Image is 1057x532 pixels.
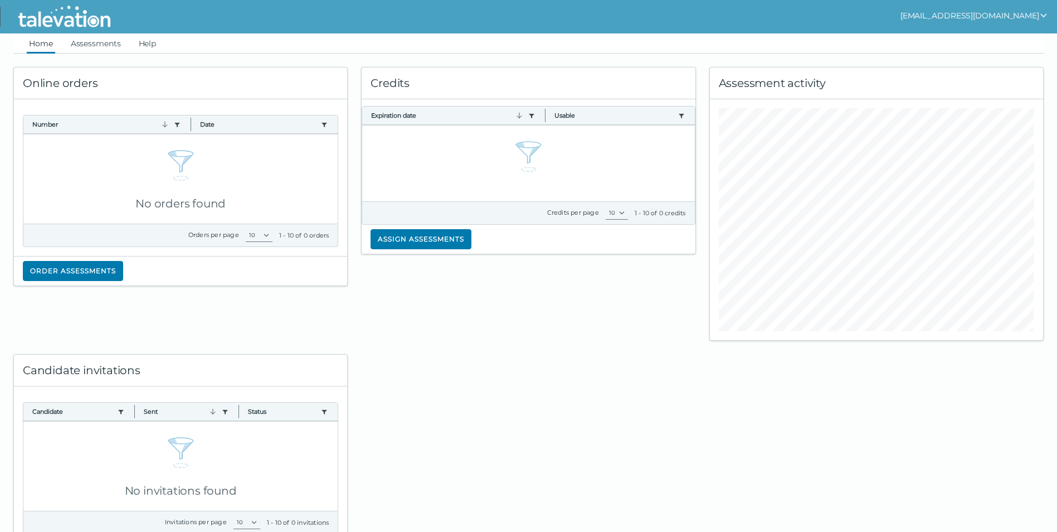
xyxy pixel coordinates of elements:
[362,67,695,99] div: Credits
[144,407,217,416] button: Sent
[27,33,55,54] a: Home
[13,3,115,31] img: Talevation_Logo_Transparent_white.png
[188,231,239,239] label: Orders per page
[131,399,138,423] button: Column resize handle
[235,399,242,423] button: Column resize handle
[187,112,194,136] button: Column resize handle
[371,111,524,120] button: Expiration date
[900,9,1048,22] button: show user actions
[371,229,471,249] button: Assign assessments
[137,33,159,54] a: Help
[165,518,227,526] label: Invitations per page
[248,407,316,416] button: Status
[23,261,123,281] button: Order assessments
[135,197,226,210] span: No orders found
[710,67,1043,99] div: Assessment activity
[32,407,113,416] button: Candidate
[14,67,347,99] div: Online orders
[279,231,329,240] div: 1 - 10 of 0 orders
[125,484,237,497] span: No invitations found
[200,120,317,129] button: Date
[547,209,599,216] label: Credits per page
[267,518,329,527] div: 1 - 10 of 0 invitations
[542,103,549,127] button: Column resize handle
[635,209,686,217] div: 1 - 10 of 0 credits
[554,111,674,120] button: Usable
[69,33,123,54] a: Assessments
[32,120,169,129] button: Number
[14,355,347,386] div: Candidate invitations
